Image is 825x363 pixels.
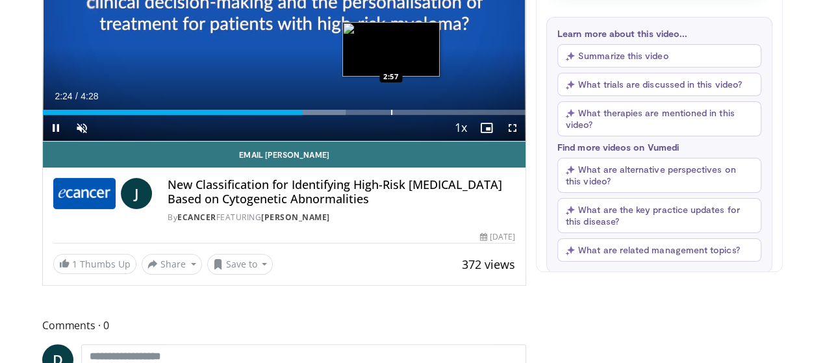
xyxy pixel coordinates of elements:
[207,254,273,275] button: Save to
[557,73,761,96] button: What trials are discussed in this video?
[75,91,78,101] span: /
[168,212,515,223] div: By FEATURING
[43,115,69,141] button: Pause
[43,110,526,115] div: Progress Bar
[55,91,72,101] span: 2:24
[342,22,440,77] img: image.jpeg
[557,101,761,136] button: What therapies are mentioned in this video?
[557,28,761,39] p: Learn more about this video...
[557,44,761,68] button: Summarize this video
[462,257,515,272] span: 372 views
[121,178,152,209] a: J
[69,115,95,141] button: Unmute
[43,142,526,168] a: Email [PERSON_NAME]
[142,254,202,275] button: Share
[557,158,761,193] button: What are alternative perspectives on this video?
[81,91,98,101] span: 4:28
[53,178,116,209] img: ecancer
[261,212,330,223] a: [PERSON_NAME]
[500,115,526,141] button: Fullscreen
[42,317,526,334] span: Comments 0
[72,258,77,270] span: 1
[448,115,474,141] button: Playback Rate
[177,212,216,223] a: ecancer
[480,231,515,243] div: [DATE]
[557,142,761,153] p: Find more videos on Vumedi
[474,115,500,141] button: Enable picture-in-picture mode
[557,198,761,233] button: What are the key practice updates for this disease?
[168,178,515,206] h4: New Classification for Identifying High-Risk [MEDICAL_DATA] Based on Cytogenetic Abnormalities
[557,238,761,262] button: What are related management topics?
[53,254,136,274] a: 1 Thumbs Up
